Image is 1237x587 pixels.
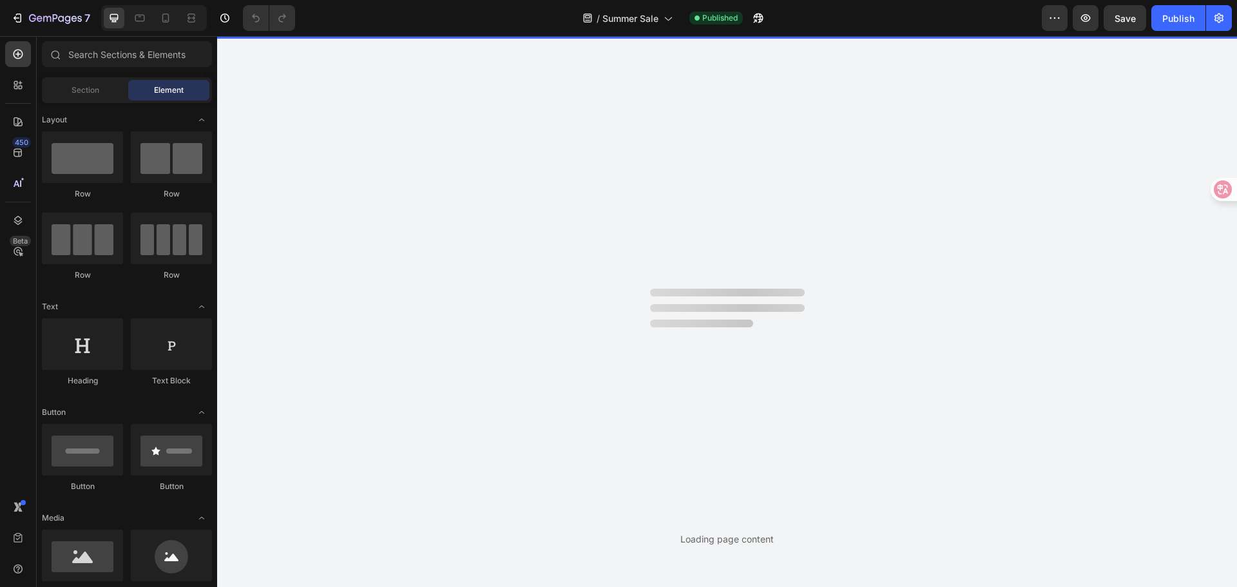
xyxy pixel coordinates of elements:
div: Button [131,481,212,492]
span: Summer Sale [602,12,658,25]
div: Undo/Redo [243,5,295,31]
div: Publish [1162,12,1194,25]
span: Toggle open [191,402,212,423]
div: Row [42,188,123,200]
span: Text [42,301,58,313]
span: Toggle open [191,508,212,528]
button: 7 [5,5,96,31]
span: Section [72,84,99,96]
button: Save [1104,5,1146,31]
span: Media [42,512,64,524]
span: Button [42,407,66,418]
div: Text Block [131,375,212,387]
input: Search Sections & Elements [42,41,212,67]
div: Heading [42,375,123,387]
div: Loading page content [680,532,774,546]
span: Save [1115,13,1136,24]
span: / [597,12,600,25]
div: 450 [12,137,31,148]
div: Button [42,481,123,492]
div: Row [42,269,123,281]
div: Row [131,269,212,281]
span: Layout [42,114,67,126]
span: Toggle open [191,296,212,317]
div: Beta [10,236,31,246]
span: Element [154,84,184,96]
span: Published [702,12,738,24]
button: Publish [1151,5,1205,31]
p: 7 [84,10,90,26]
span: Toggle open [191,110,212,130]
div: Row [131,188,212,200]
